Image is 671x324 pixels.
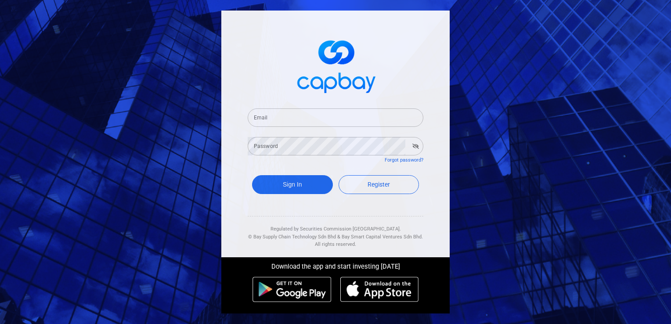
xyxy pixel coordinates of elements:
[339,175,419,194] a: Register
[385,157,423,163] a: Forgot password?
[252,175,333,194] button: Sign In
[368,181,390,188] span: Register
[342,234,423,240] span: Bay Smart Capital Ventures Sdn Bhd.
[292,32,379,98] img: logo
[248,234,336,240] span: © Bay Supply Chain Technology Sdn Bhd
[253,277,332,302] img: android
[248,216,423,248] div: Regulated by Securities Commission [GEOGRAPHIC_DATA]. & All rights reserved.
[340,277,418,302] img: ios
[215,257,456,272] div: Download the app and start investing [DATE]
